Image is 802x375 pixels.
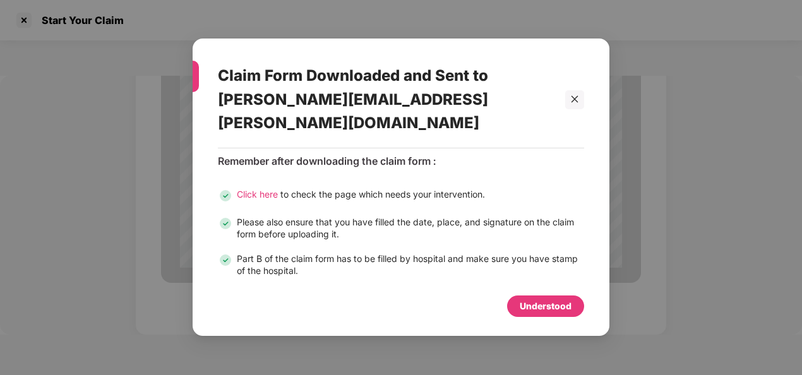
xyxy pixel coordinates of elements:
[237,217,584,241] div: Please also ensure that you have filled the date, place, and signature on the claim form before u...
[218,189,233,204] img: svg+xml;base64,PHN2ZyB3aWR0aD0iMjQiIGhlaWdodD0iMjQiIHZpZXdCb3g9IjAgMCAyNCAyNCIgZmlsbD0ibm9uZSIgeG...
[218,155,584,169] div: Remember after downloading the claim form :
[218,253,233,268] img: svg+xml;base64,PHN2ZyB3aWR0aD0iMjQiIGhlaWdodD0iMjQiIHZpZXdCb3g9IjAgMCAyNCAyNCIgZmlsbD0ibm9uZSIgeG...
[237,253,584,277] div: Part B of the claim form has to be filled by hospital and make sure you have stamp of the hospital.
[237,189,485,204] div: to check the page which needs your intervention.
[520,300,572,314] div: Understood
[237,189,278,200] span: Click here
[218,51,554,148] div: Claim Form Downloaded and Sent to [PERSON_NAME][EMAIL_ADDRESS][PERSON_NAME][DOMAIN_NAME]
[570,95,579,104] span: close
[218,217,233,232] img: svg+xml;base64,PHN2ZyB3aWR0aD0iMjQiIGhlaWdodD0iMjQiIHZpZXdCb3g9IjAgMCAyNCAyNCIgZmlsbD0ibm9uZSIgeG...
